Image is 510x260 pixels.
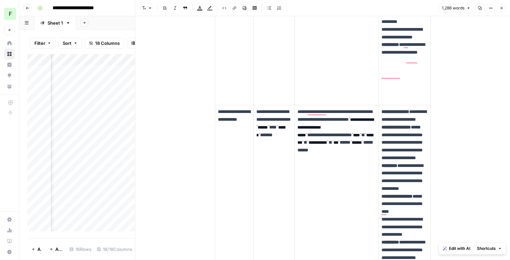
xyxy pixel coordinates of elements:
[449,245,470,252] span: Edit with AI
[48,20,63,26] div: Sheet 1
[4,236,15,247] a: Learning Hub
[4,70,15,81] a: Opportunities
[34,16,76,30] a: Sheet 1
[4,81,15,92] a: Your Data
[4,49,15,59] a: Browse
[55,246,63,253] span: Add 10 Rows
[4,5,15,22] button: Workspace: Forge
[477,245,496,252] span: Shortcuts
[9,10,12,18] span: F
[30,38,56,49] button: Filter
[4,214,15,225] a: Settings
[34,40,45,47] span: Filter
[94,244,135,255] div: 18/18 Columns
[45,244,67,255] button: Add 10 Rows
[4,59,15,70] a: Insights
[439,4,474,12] button: 1,286 words
[474,244,505,253] button: Shortcuts
[67,244,94,255] div: 16 Rows
[4,247,15,257] button: Help + Support
[63,40,72,47] span: Sort
[95,40,120,47] span: 18 Columns
[4,38,15,49] a: Home
[58,38,82,49] button: Sort
[37,246,41,253] span: Add Row
[85,38,124,49] button: 18 Columns
[4,225,15,236] a: Usage
[442,5,464,11] span: 1,286 words
[27,244,45,255] button: Add Row
[440,244,473,253] button: Edit with AI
